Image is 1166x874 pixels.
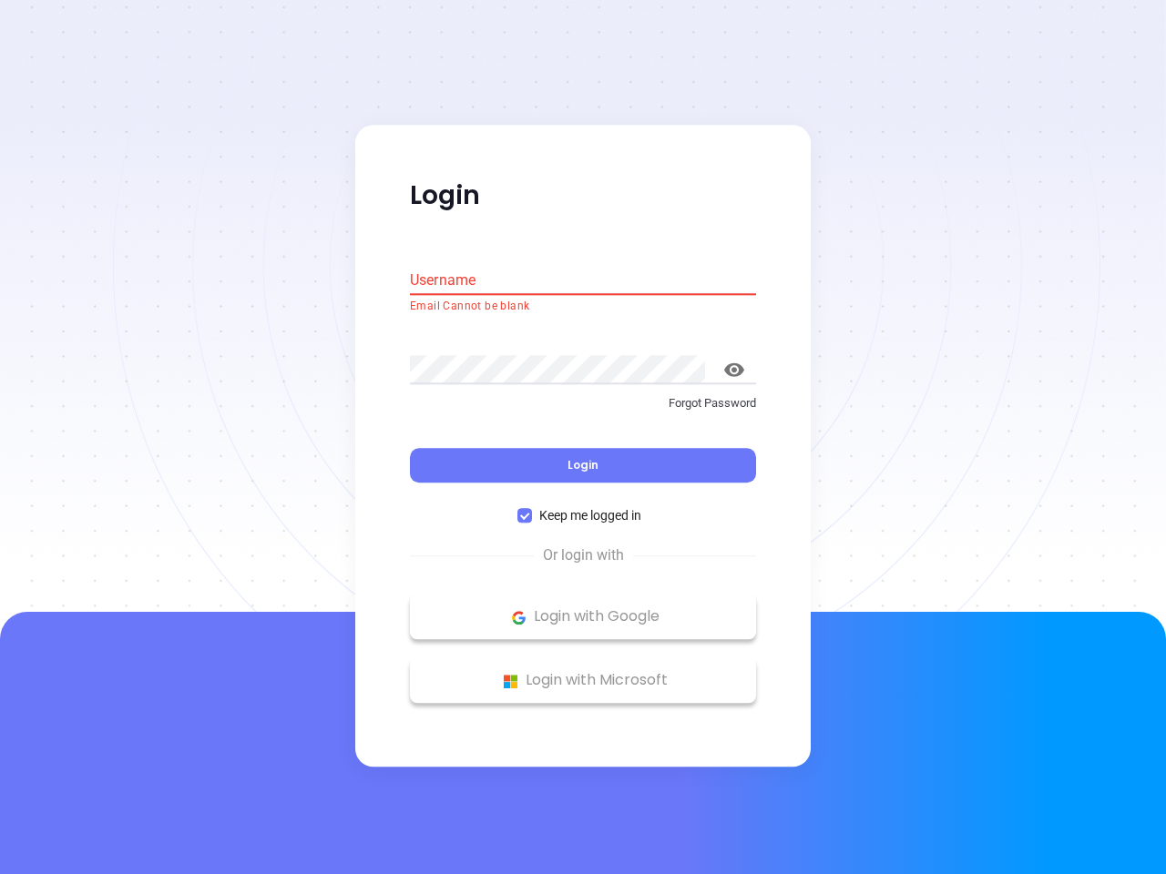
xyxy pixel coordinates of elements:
span: Keep me logged in [532,506,649,526]
p: Email Cannot be blank [410,298,756,316]
a: Forgot Password [410,394,756,427]
p: Login with Microsoft [419,667,747,695]
p: Login [410,179,756,212]
p: Forgot Password [410,394,756,412]
button: Microsoft Logo Login with Microsoft [410,658,756,704]
button: Login [410,449,756,483]
button: toggle password visibility [712,348,756,391]
p: Login with Google [419,604,747,631]
img: Microsoft Logo [499,670,522,693]
img: Google Logo [507,606,530,629]
span: Login [568,458,598,473]
span: Or login with [534,545,633,567]
button: Google Logo Login with Google [410,595,756,640]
